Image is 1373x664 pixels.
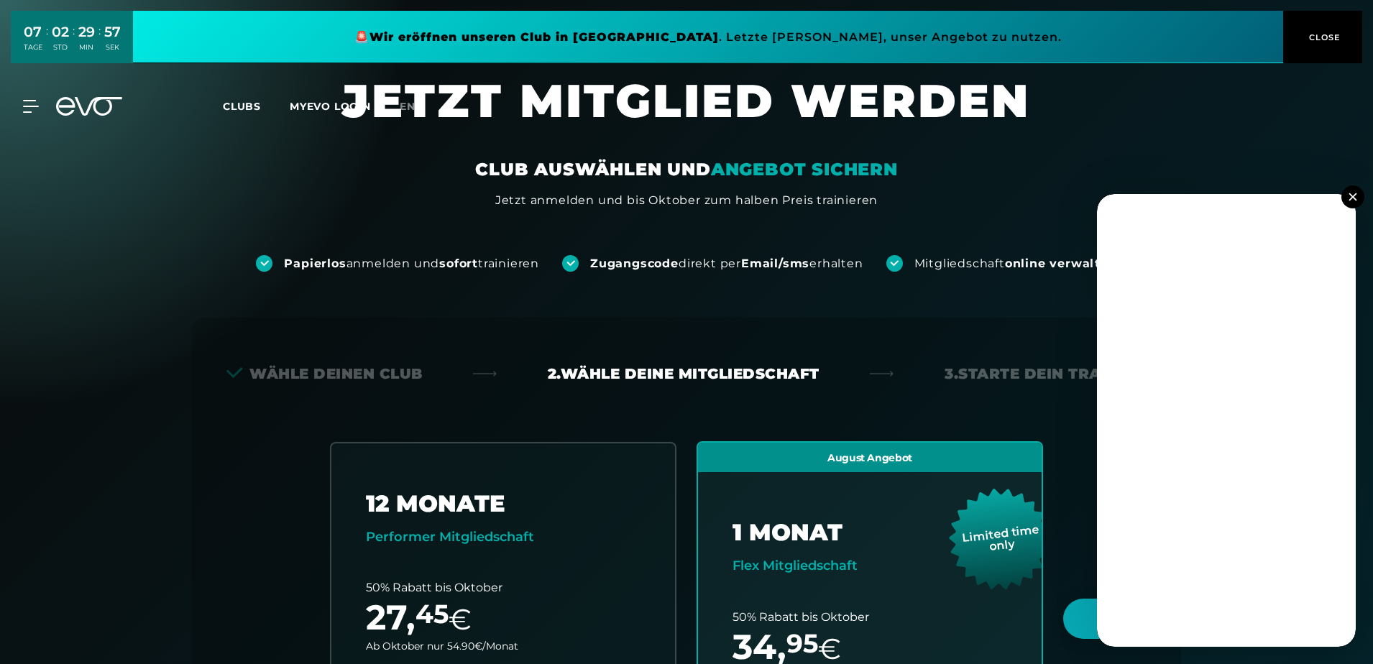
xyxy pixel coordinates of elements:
button: Hallo Athlet! Was möchtest du tun? [1063,599,1344,639]
a: MYEVO LOGIN [290,100,371,113]
div: Wähle deinen Club [226,364,423,384]
span: Clubs [223,100,261,113]
div: 2. Wähle deine Mitgliedschaft [548,364,819,384]
a: en [400,98,433,115]
img: close.svg [1349,193,1356,200]
button: CLOSE [1283,11,1362,63]
div: : [46,23,48,61]
strong: Papierlos [284,257,346,270]
strong: sofort [439,257,478,270]
div: CLUB AUSWÄHLEN UND [475,158,897,181]
em: ANGEBOT SICHERN [711,159,898,180]
span: en [400,100,415,113]
div: Jetzt anmelden und bis Oktober zum halben Preis trainieren [495,192,878,209]
div: anmelden und trainieren [284,256,539,272]
div: 29 [78,22,95,42]
div: : [98,23,101,61]
strong: Zugangscode [590,257,679,270]
a: Clubs [223,99,290,113]
div: Mitgliedschaft [914,256,1117,272]
div: 02 [52,22,69,42]
div: 3. Starte dein Training [945,364,1147,384]
div: TAGE [24,42,42,52]
div: direkt per erhalten [590,256,863,272]
div: 07 [24,22,42,42]
div: 57 [104,22,121,42]
strong: online verwalten [1005,257,1117,270]
div: MIN [78,42,95,52]
div: STD [52,42,69,52]
div: SEK [104,42,121,52]
strong: Email/sms [741,257,809,270]
div: : [73,23,75,61]
span: CLOSE [1305,31,1341,44]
